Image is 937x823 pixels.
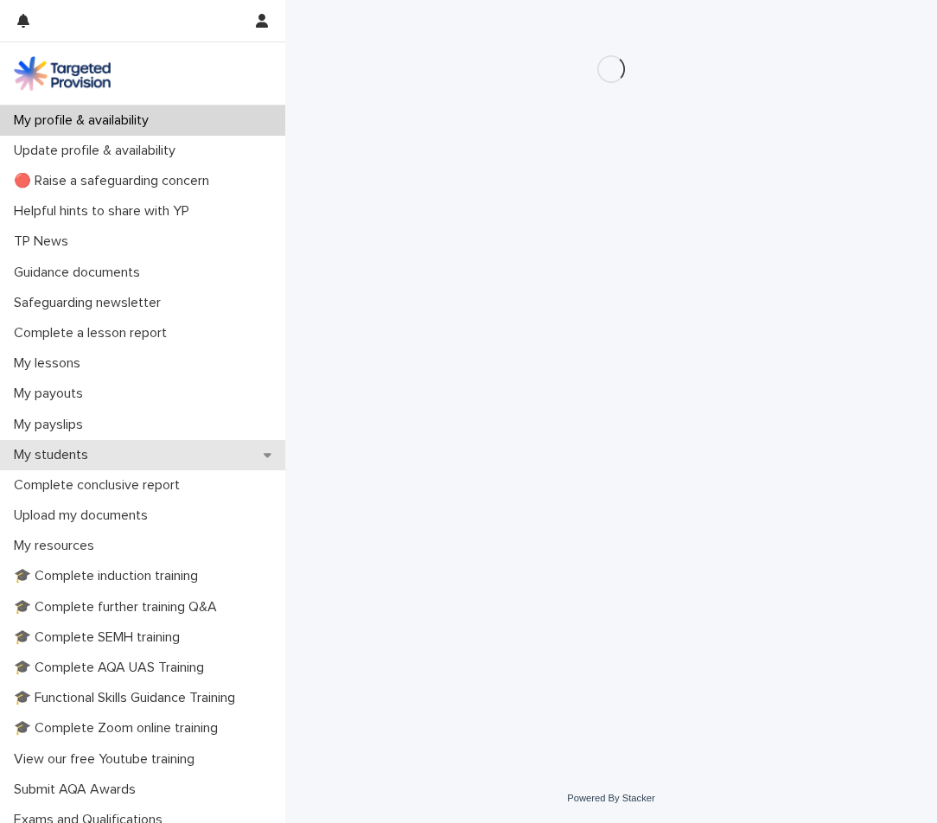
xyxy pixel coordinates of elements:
[7,355,94,372] p: My lessons
[14,56,111,91] img: M5nRWzHhSzIhMunXDL62
[567,793,654,803] a: Powered By Stacker
[7,173,223,189] p: 🔴 Raise a safeguarding concern
[7,538,108,554] p: My resources
[7,720,232,737] p: 🎓 Complete Zoom online training
[7,782,150,798] p: Submit AQA Awards
[7,417,97,433] p: My payslips
[7,507,162,524] p: Upload my documents
[7,143,189,159] p: Update profile & availability
[7,233,82,250] p: TP News
[7,265,154,281] p: Guidance documents
[7,660,218,676] p: 🎓 Complete AQA UAS Training
[7,568,212,584] p: 🎓 Complete induction training
[7,203,203,220] p: Helpful hints to share with YP
[7,112,163,129] p: My profile & availability
[7,325,181,341] p: Complete a lesson report
[7,477,194,494] p: Complete conclusive report
[7,599,231,616] p: 🎓 Complete further training Q&A
[7,751,208,768] p: View our free Youtube training
[7,629,194,646] p: 🎓 Complete SEMH training
[7,295,175,311] p: Safeguarding newsletter
[7,690,249,706] p: 🎓 Functional Skills Guidance Training
[7,386,97,402] p: My payouts
[7,447,102,463] p: My students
